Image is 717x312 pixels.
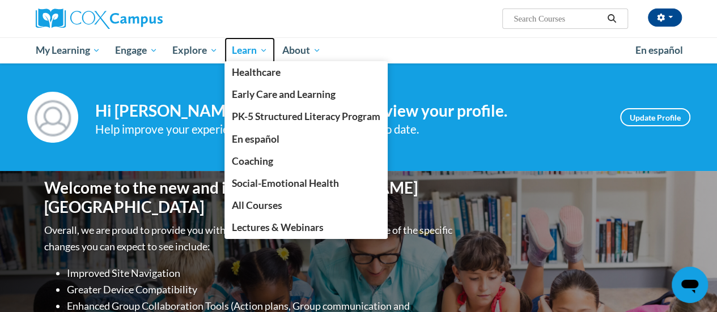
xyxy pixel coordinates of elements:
[67,265,455,281] li: Improved Site Navigation
[672,267,708,303] iframe: Button to launch messaging window
[232,66,281,78] span: Healthcare
[620,108,690,126] a: Update Profile
[232,155,273,167] span: Coaching
[36,8,163,29] img: Cox Campus
[36,8,240,29] a: Cox Campus
[67,281,455,298] li: Greater Device Compatibility
[232,44,268,57] span: Learn
[108,37,165,63] a: Engage
[635,44,683,56] span: En español
[232,133,279,145] span: En español
[232,110,380,122] span: PK-5 Structured Literacy Program
[224,128,388,150] a: En español
[44,222,455,255] p: Overall, we are proud to provide you with a more streamlined experience. Some of the specific cha...
[275,37,328,63] a: About
[27,92,78,143] img: Profile Image
[232,88,336,100] span: Early Care and Learning
[224,172,388,194] a: Social-Emotional Health
[224,216,388,238] a: Lectures & Webinars
[603,12,620,25] button: Search
[232,177,339,189] span: Social-Emotional Health
[224,37,275,63] a: Learn
[224,194,388,216] a: All Courses
[224,105,388,127] a: PK-5 Structured Literacy Program
[232,199,282,211] span: All Courses
[95,120,603,139] div: Help improve your experience by keeping your profile up to date.
[28,37,108,63] a: My Learning
[115,44,158,57] span: Engage
[44,178,455,216] h1: Welcome to the new and improved [PERSON_NAME][GEOGRAPHIC_DATA]
[648,8,682,27] button: Account Settings
[27,37,690,63] div: Main menu
[165,37,225,63] a: Explore
[512,12,603,25] input: Search Courses
[628,39,690,62] a: En español
[232,221,324,233] span: Lectures & Webinars
[172,44,218,57] span: Explore
[224,83,388,105] a: Early Care and Learning
[224,61,388,83] a: Healthcare
[224,150,388,172] a: Coaching
[95,101,603,121] h4: Hi [PERSON_NAME] ! Take a minute to review your profile.
[35,44,100,57] span: My Learning
[282,44,321,57] span: About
